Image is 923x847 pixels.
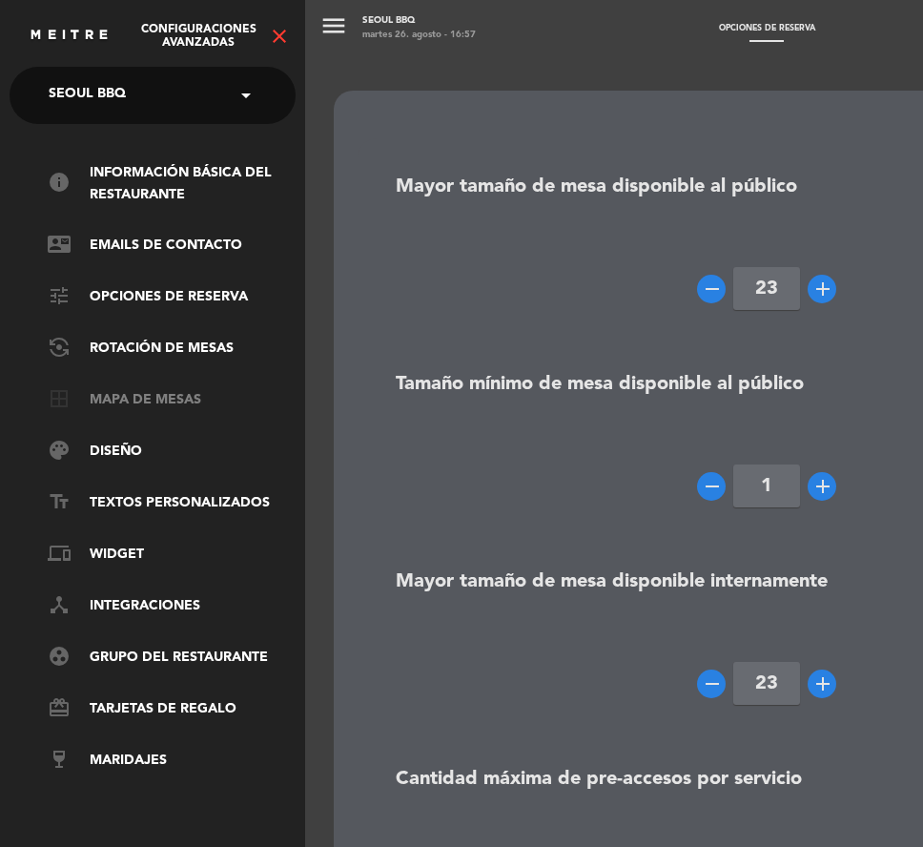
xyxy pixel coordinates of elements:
i: device_hub [48,593,71,616]
a: Diseño [48,441,296,464]
a: Información básica del restaurante [48,162,296,206]
a: Textos Personalizados [48,492,296,515]
a: Rotación de Mesas [48,338,296,361]
i: wine_bar [48,748,71,771]
a: Grupo del restaurante [48,647,296,670]
a: Widget [48,544,296,567]
a: Integraciones [48,595,296,618]
i: palette [48,439,71,462]
i: card_giftcard [48,696,71,719]
span: Configuraciones avanzadas [129,23,268,50]
span: Seoul bbq [49,75,126,115]
a: Tarjetas de regalo [48,698,296,721]
a: Opciones de reserva [48,286,296,309]
i: info [48,171,71,194]
i: flip_camera_android [48,336,71,359]
i: border_all [48,387,71,410]
i: text_fields [48,490,71,513]
i: close [268,25,291,48]
a: Maridajes [48,750,296,773]
i: phonelink [48,542,71,565]
i: tune [48,284,71,307]
img: MEITRE [29,29,110,43]
a: Mapa de mesas [48,389,296,412]
a: Emails de Contacto [48,235,296,258]
i: contact_mail [48,233,71,256]
i: group_work [48,645,71,668]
